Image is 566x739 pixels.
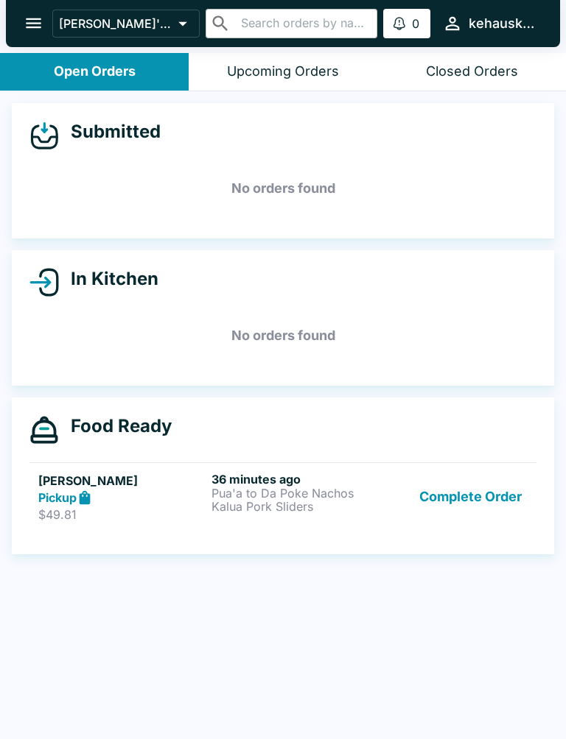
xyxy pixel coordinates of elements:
button: [PERSON_NAME]'s Kitchen [52,10,200,38]
h5: No orders found [29,162,537,215]
strong: Pickup [38,490,77,505]
p: [PERSON_NAME]'s Kitchen [59,16,172,31]
p: Pua'a to Da Poke Nachos [212,487,379,500]
h5: [PERSON_NAME] [38,472,206,489]
button: Complete Order [413,472,528,523]
button: open drawer [15,4,52,42]
input: Search orders by name or phone number [237,13,371,34]
div: Open Orders [54,63,136,80]
p: Kalua Pork Sliders [212,500,379,513]
div: Closed Orders [426,63,518,80]
h4: Submitted [59,121,161,143]
div: Upcoming Orders [227,63,339,80]
h4: Food Ready [59,415,172,437]
button: kehauskitchen [436,7,542,39]
h4: In Kitchen [59,268,158,290]
a: [PERSON_NAME]Pickup$49.8136 minutes agoPua'a to Da Poke NachosKalua Pork SlidersComplete Order [29,462,537,531]
p: 0 [412,16,419,31]
div: kehauskitchen [469,15,537,32]
h5: No orders found [29,309,537,362]
h6: 36 minutes ago [212,472,379,487]
p: $49.81 [38,507,206,522]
